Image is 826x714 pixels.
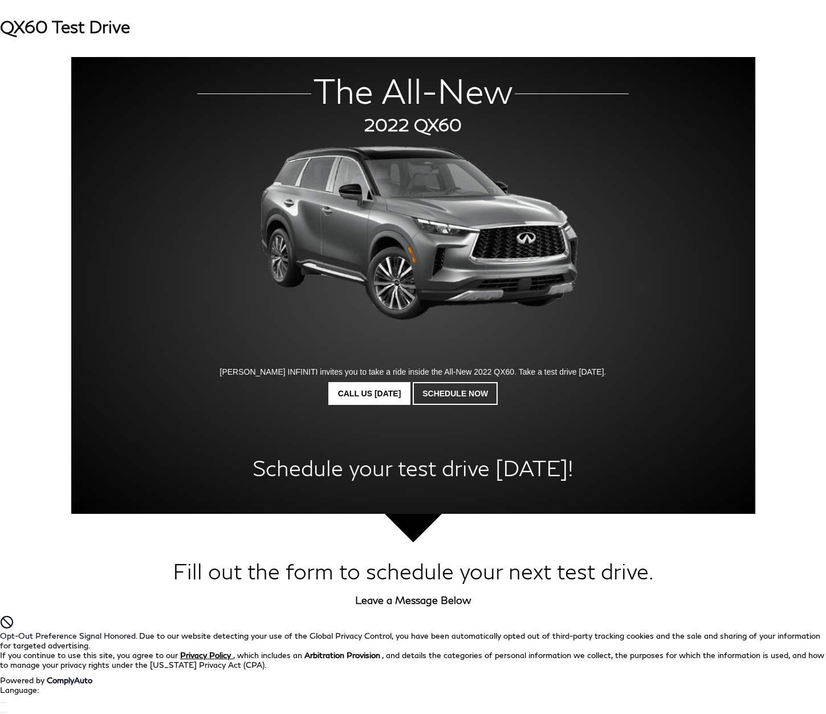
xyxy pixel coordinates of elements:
[71,559,755,583] h2: Fill out the form to schedule your next test drive.
[422,389,488,398] a: SCHEDULE NOW
[71,456,755,480] h2: Schedule your test drive [DATE]!
[180,650,231,660] u: Privacy Policy
[220,367,607,376] p: [PERSON_NAME] INFINITI invites you to take a ride inside the All-New 2022 QX60. Take a test drive...
[304,650,380,660] strong: Arbitration Provision
[180,650,233,660] a: Privacy Policy
[47,675,92,685] a: ComplyAuto
[71,595,755,606] h3: Leave a Message Below
[338,389,401,398] a: CALL US [DATE]
[314,72,513,109] h2: The All-New
[71,115,755,134] h1: 2022 QX60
